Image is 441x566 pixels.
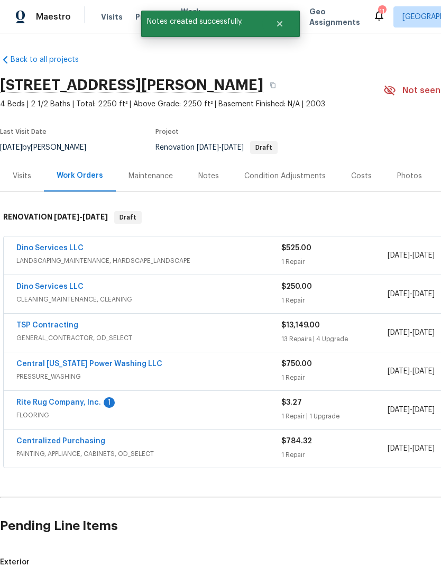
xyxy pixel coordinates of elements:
[251,144,277,151] span: Draft
[309,6,360,28] span: Geo Assignments
[135,12,168,22] span: Projects
[388,405,435,415] span: -
[388,406,410,414] span: [DATE]
[281,399,302,406] span: $3.27
[16,449,281,459] span: PAINTING, APPLIANCE, CABINETS, OD_SELECT
[82,213,108,221] span: [DATE]
[36,12,71,22] span: Maestro
[281,334,387,344] div: 13 Repairs | 4 Upgrade
[222,144,244,151] span: [DATE]
[281,257,387,267] div: 1 Repair
[197,144,219,151] span: [DATE]
[155,144,278,151] span: Renovation
[16,371,281,382] span: PRESSURE_WASHING
[388,327,435,338] span: -
[388,329,410,336] span: [DATE]
[388,443,435,454] span: -
[281,372,387,383] div: 1 Repair
[388,366,435,377] span: -
[281,411,387,422] div: 1 Repair | 1 Upgrade
[281,322,320,329] span: $13,149.00
[412,290,435,298] span: [DATE]
[16,437,105,445] a: Centralized Purchasing
[281,450,387,460] div: 1 Repair
[244,171,326,181] div: Condition Adjustments
[281,295,387,306] div: 1 Repair
[16,283,84,290] a: Dino Services LLC
[197,144,244,151] span: -
[104,397,115,408] div: 1
[16,255,281,266] span: LANDSCAPING_MAINTENANCE, HARDSCAPE_LANDSCAPE
[281,283,312,290] span: $250.00
[378,6,385,17] div: 11
[412,368,435,375] span: [DATE]
[141,11,262,33] span: Notes created successfully.
[281,437,312,445] span: $784.32
[412,445,435,452] span: [DATE]
[16,333,281,343] span: GENERAL_CONTRACTOR, OD_SELECT
[16,322,78,329] a: TSP Contracting
[128,171,173,181] div: Maintenance
[54,213,79,221] span: [DATE]
[388,368,410,375] span: [DATE]
[57,170,103,181] div: Work Orders
[16,410,281,421] span: FLOORING
[388,445,410,452] span: [DATE]
[13,171,31,181] div: Visits
[16,399,101,406] a: Rite Rug Company, Inc.
[54,213,108,221] span: -
[3,211,108,224] h6: RENOVATION
[397,171,422,181] div: Photos
[281,244,311,252] span: $525.00
[388,250,435,261] span: -
[281,360,312,368] span: $750.00
[263,76,282,95] button: Copy Address
[412,406,435,414] span: [DATE]
[16,294,281,305] span: CLEANING_MAINTENANCE, CLEANING
[412,252,435,259] span: [DATE]
[155,129,179,135] span: Project
[101,12,123,22] span: Visits
[388,252,410,259] span: [DATE]
[115,212,141,223] span: Draft
[388,289,435,299] span: -
[412,329,435,336] span: [DATE]
[181,6,208,28] span: Work Orders
[16,244,84,252] a: Dino Services LLC
[198,171,219,181] div: Notes
[388,290,410,298] span: [DATE]
[16,360,162,368] a: Central [US_STATE] Power Washing LLC
[262,13,297,34] button: Close
[351,171,372,181] div: Costs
